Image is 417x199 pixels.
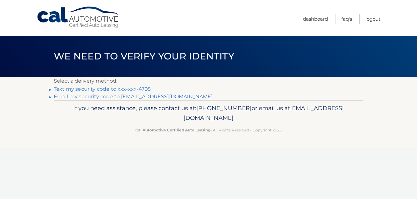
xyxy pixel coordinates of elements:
strong: Cal Automotive Certified Auto Leasing [135,128,210,132]
p: Select a delivery method: [54,77,363,85]
a: Logout [365,14,380,24]
a: FAQ's [341,14,352,24]
a: Dashboard [303,14,328,24]
a: Cal Automotive [37,6,121,28]
a: Text my security code to xxx-xxx-4795 [54,86,151,92]
span: [PHONE_NUMBER] [196,105,252,112]
p: - All Rights Reserved - Copyright 2025 [58,127,359,133]
span: We need to verify your identity [54,50,234,62]
a: Email my security code to [EMAIL_ADDRESS][DOMAIN_NAME] [54,94,213,99]
p: If you need assistance, please contact us at: or email us at [58,103,359,123]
